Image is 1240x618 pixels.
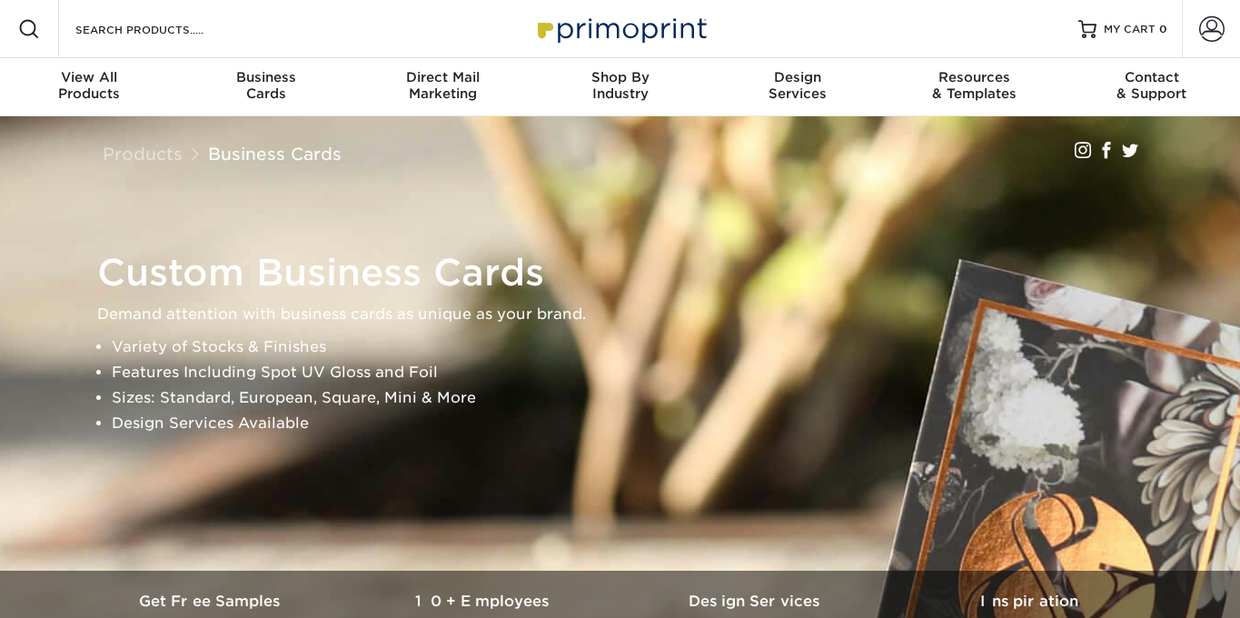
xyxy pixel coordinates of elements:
[709,58,886,116] a: DesignServices
[112,385,1160,411] li: Sizes: Standard, European, Square, Mini & More
[112,360,1160,385] li: Features Including Spot UV Gloss and Foil
[112,334,1160,360] li: Variety of Stocks & Finishes
[75,593,348,610] h3: Get Free Samples
[103,144,183,164] a: Products
[886,58,1063,116] a: Resources& Templates
[208,144,342,164] a: Business Cards
[177,69,354,102] div: Cards
[531,58,709,116] a: Shop ByIndustry
[709,69,886,85] span: Design
[1063,58,1240,116] a: Contact& Support
[97,251,1160,294] h1: Custom Business Cards
[709,69,886,102] div: Services
[1063,69,1240,85] span: Contact
[531,69,709,85] span: Shop By
[177,69,354,85] span: Business
[886,69,1063,102] div: & Templates
[74,18,251,40] input: SEARCH PRODUCTS.....
[348,593,620,610] h3: 10+ Employees
[531,69,709,102] div: Industry
[886,69,1063,85] span: Resources
[97,302,1160,327] p: Demand attention with business cards as unique as your brand.
[1063,69,1240,102] div: & Support
[177,58,354,116] a: BusinessCards
[893,593,1166,610] h3: Inspiration
[112,411,1160,436] li: Design Services Available
[1159,23,1167,35] span: 0
[354,69,531,102] div: Marketing
[620,593,893,610] h3: Design Services
[1104,22,1156,37] span: MY CART
[354,69,531,85] span: Direct Mail
[354,58,531,116] a: Direct MailMarketing
[530,9,711,48] img: Primoprint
